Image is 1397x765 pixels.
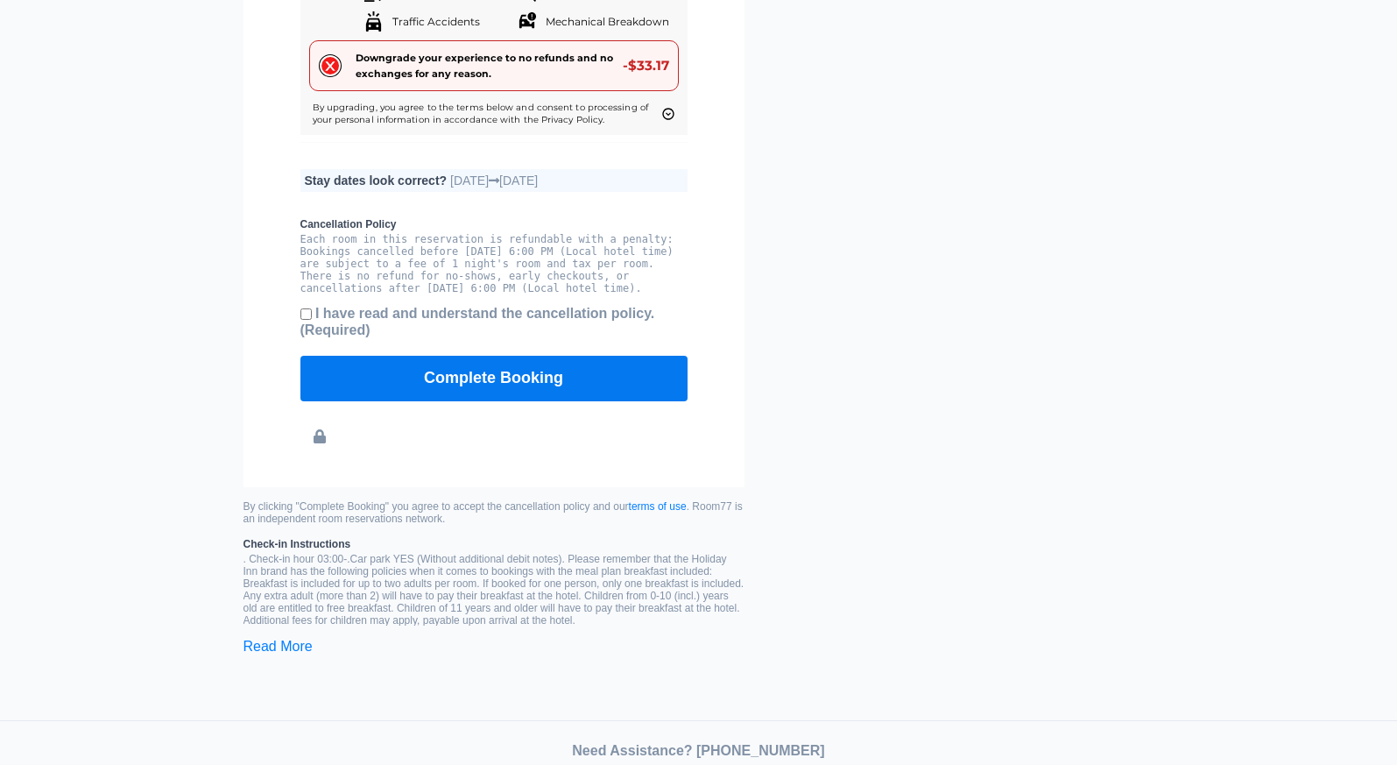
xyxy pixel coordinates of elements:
[226,743,1172,759] div: Need Assistance? [PHONE_NUMBER]
[300,218,688,230] b: Cancellation Policy
[305,174,448,188] b: Stay dates look correct?
[300,308,312,320] input: I have read and understand the cancellation policy.(Required)
[629,500,687,513] a: terms of use
[243,538,744,626] small: . Check-in hour 03:00-.Car park YES (Without additional debit notes). Please remember that the Ho...
[300,356,688,401] button: Complete Booking
[300,233,688,294] pre: Each room in this reservation is refundable with a penalty: Bookings cancelled before [DATE] 6:00...
[243,639,313,654] a: Read More
[243,500,744,525] small: By clicking "Complete Booking" you agree to accept the cancellation policy and our . Room77 is an...
[450,174,538,188] span: [DATE] [DATE]
[300,322,370,337] span: (Required)
[300,306,655,337] b: I have read and understand the cancellation policy.
[243,538,744,550] b: Check-in Instructions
